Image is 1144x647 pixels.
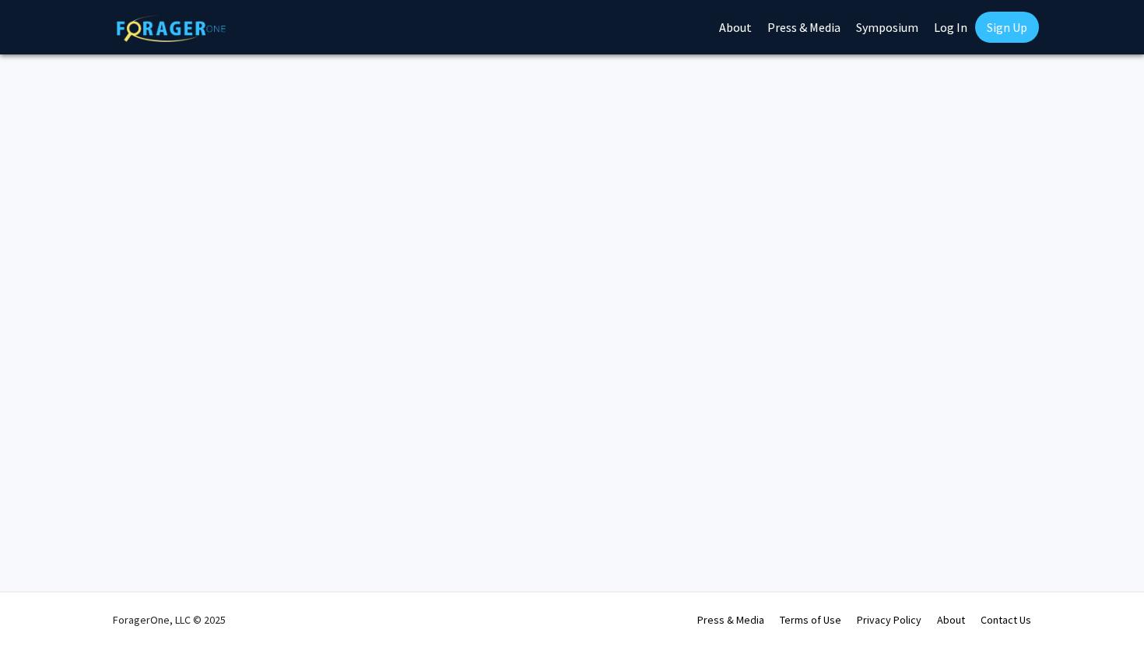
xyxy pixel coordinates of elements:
a: Press & Media [697,613,764,627]
div: ForagerOne, LLC © 2025 [113,593,226,647]
a: Privacy Policy [857,613,921,627]
a: Sign Up [975,12,1039,43]
a: Contact Us [981,613,1031,627]
a: Terms of Use [780,613,841,627]
a: About [937,613,965,627]
img: ForagerOne Logo [117,15,226,42]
